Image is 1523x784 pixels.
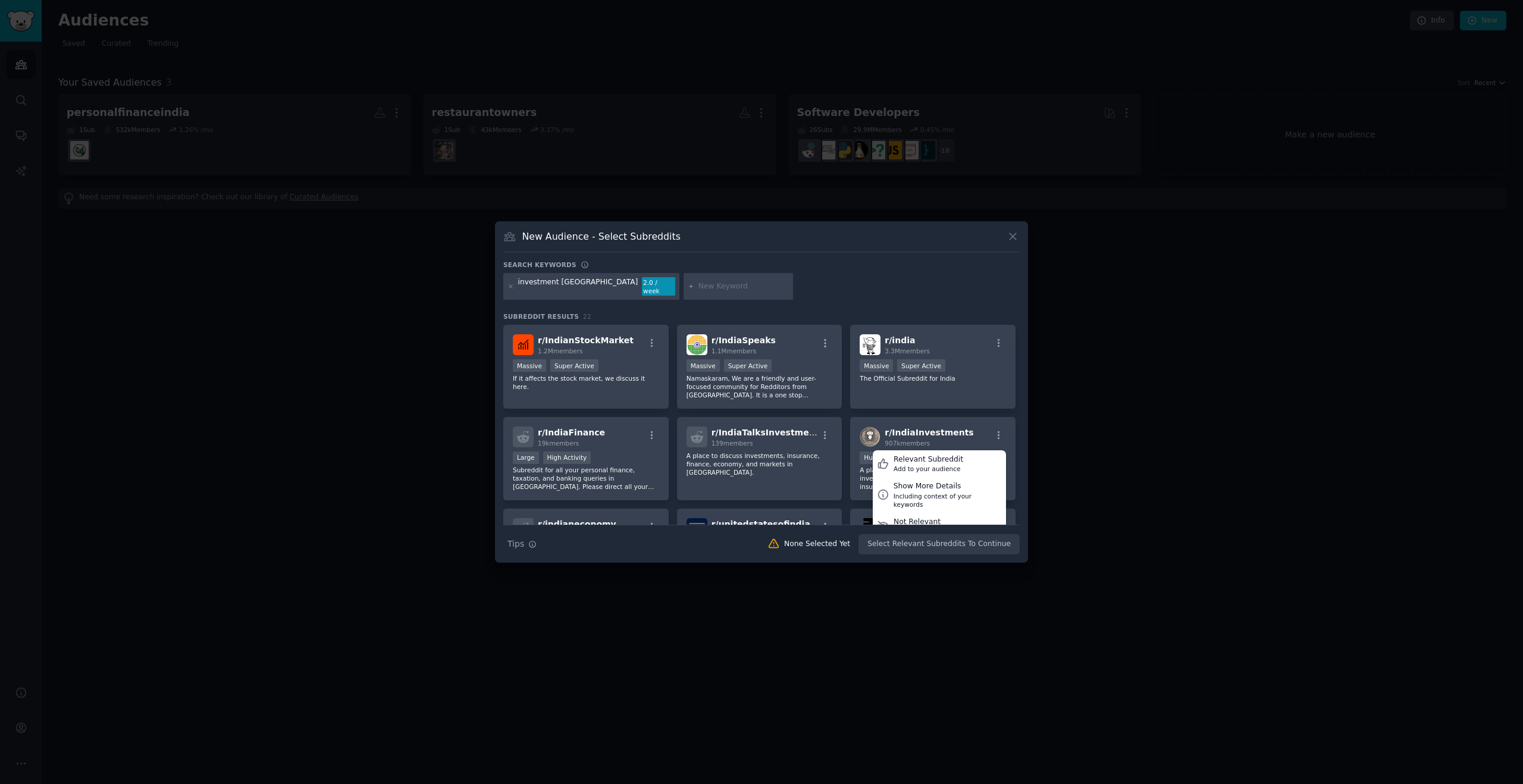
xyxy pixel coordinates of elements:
span: r/ IndiaFinance [538,428,605,437]
p: The Official Subreddit for India [860,374,1006,382]
div: investment [GEOGRAPHIC_DATA] [518,277,638,296]
span: Tips [507,538,524,550]
span: 907k members [885,440,930,447]
span: Subreddit Results [503,312,579,321]
div: Super Active [550,359,598,372]
img: IndiaInvestments [860,427,880,447]
div: Super Active [897,359,945,372]
div: Large [513,451,539,464]
div: Massive [860,359,893,372]
span: r/ india [885,335,915,345]
p: Namaskaram, We are a friendly and user-focused community for Redditors from [GEOGRAPHIC_DATA]. It... [687,374,833,399]
div: Including context of your keywords [894,492,1002,509]
input: New Keyword [698,281,789,292]
div: Massive [687,359,720,372]
span: r/ IndianStockMarket [538,335,634,345]
button: Tips [503,534,541,554]
span: 1.1M members [712,347,757,355]
div: Super Active [724,359,772,372]
span: 3.3M members [885,347,930,355]
div: Relevant Subreddit [894,454,963,465]
h3: Search keywords [503,261,576,269]
p: A place to discuss investments, insurance, finance, economy, and markets in [GEOGRAPHIC_DATA]. [687,451,833,476]
div: None Selected Yet [784,539,850,550]
span: r/ unitedstatesofindia [712,519,810,529]
img: IndiaSpeaks [687,334,707,355]
span: 139 members [712,440,753,447]
span: 22 [583,313,591,320]
div: Massive [513,359,546,372]
div: Huge [860,451,885,464]
span: r/ IndiaTalksInvestment [712,428,819,437]
span: 1.2M members [538,347,583,355]
p: Subreddit for all your personal finance, taxation, and banking queries in [GEOGRAPHIC_DATA]. Plea... [513,466,659,491]
div: Add to your audience [894,465,963,473]
span: r/ IndiaInvestments [885,428,973,437]
div: 2.0 / week [642,277,675,296]
img: india [860,334,880,355]
div: High Activity [543,451,591,464]
span: 19k members [538,440,579,447]
img: unitedstatesofindia [687,518,707,539]
span: r/ IndiaSpeaks [712,335,776,345]
p: A place for [DEMOGRAPHIC_DATA] to discuss investments, finance, economics and insurance. [860,466,1006,491]
div: Show More Details [894,481,1002,492]
span: r/ indianeconomy [538,519,616,529]
img: IndianStockMarket [513,334,534,355]
p: If it affects the stock market, we discuss it here. [513,374,659,391]
h3: New Audience - Select Subreddits [522,230,681,243]
img: India_Investments [860,518,880,539]
div: Not Relevant [894,517,973,528]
